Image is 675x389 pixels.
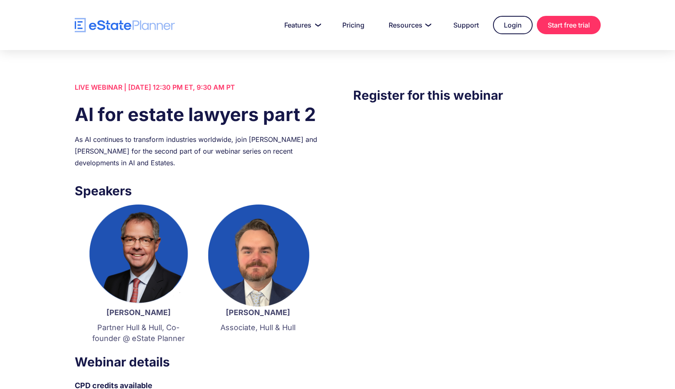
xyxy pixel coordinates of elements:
strong: [PERSON_NAME] [106,308,171,317]
iframe: Form 0 [353,121,600,184]
p: Associate, Hull & Hull [207,322,309,333]
a: Features [274,17,328,33]
a: Pricing [332,17,374,33]
a: home [75,18,175,33]
p: Partner Hull & Hull, Co-founder @ eState Planner [87,322,190,344]
a: Login [493,16,533,34]
h3: Webinar details [75,352,322,371]
a: Support [443,17,489,33]
a: Resources [379,17,439,33]
h1: AI for estate lawyers part 2 [75,101,322,127]
div: As AI continues to transform industries worldwide, join [PERSON_NAME] and [PERSON_NAME] for the s... [75,134,322,169]
div: LIVE WEBINAR | [DATE] 12:30 PM ET, 9:30 AM PT [75,81,322,93]
a: Start free trial [537,16,601,34]
h3: Register for this webinar [353,86,600,105]
h3: Speakers [75,181,322,200]
strong: [PERSON_NAME] [226,308,290,317]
